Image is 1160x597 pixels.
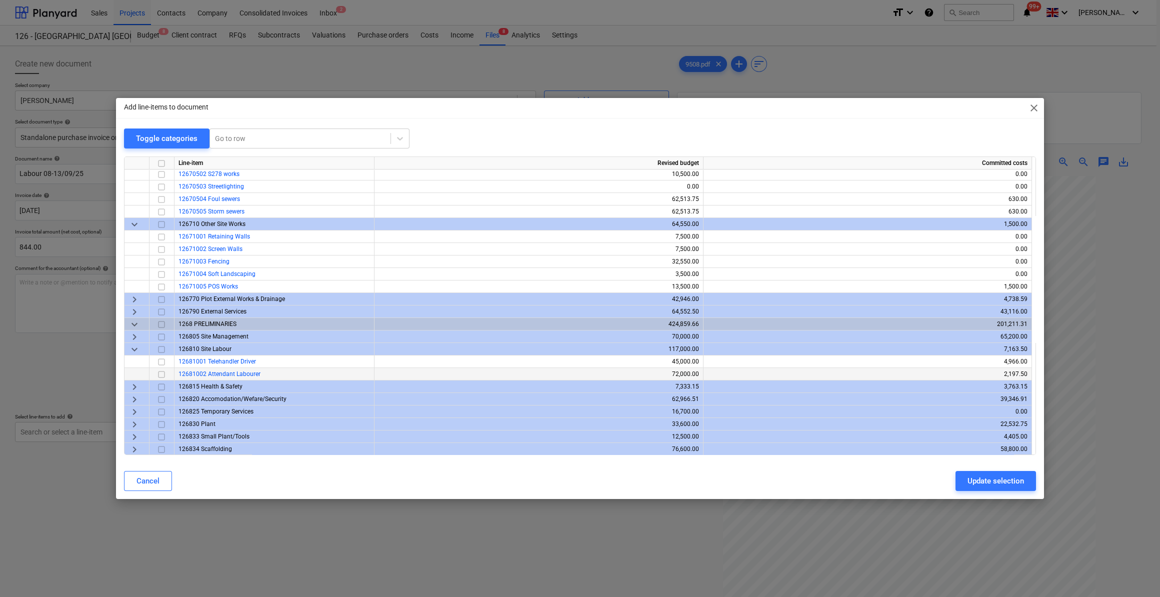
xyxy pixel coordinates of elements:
[967,474,1024,487] div: Update selection
[378,343,699,355] div: 117,000.00
[178,395,286,402] span: 126820 Accomodation/Wefare/Security
[707,280,1027,293] div: 1,500.00
[378,393,699,405] div: 62,966.51
[378,243,699,255] div: 7,500.00
[707,418,1027,430] div: 22,532.75
[174,157,374,169] div: Line-item
[178,245,242,252] a: 12671002 Screen Walls
[707,218,1027,230] div: 1,500.00
[707,405,1027,418] div: 0.00
[178,345,231,352] span: 126810 Site Labour
[178,408,253,415] span: 126825 Temporary Services
[707,180,1027,193] div: 0.00
[128,381,140,393] span: keyboard_arrow_right
[128,418,140,430] span: keyboard_arrow_right
[378,280,699,293] div: 13,500.00
[178,308,246,315] span: 126790 External Services
[707,193,1027,205] div: 630.00
[378,168,699,180] div: 10,500.00
[378,293,699,305] div: 42,946.00
[378,268,699,280] div: 3,500.00
[707,343,1027,355] div: 7,163.50
[374,157,703,169] div: Revised budget
[178,333,248,340] span: 126805 Site Management
[707,380,1027,393] div: 3,763.15
[128,431,140,443] span: keyboard_arrow_right
[378,218,699,230] div: 64,550.00
[124,128,209,148] button: Toggle categories
[378,380,699,393] div: 7,333.15
[178,370,260,377] a: 12681002 Attendant Labourer
[707,330,1027,343] div: 65,200.00
[707,443,1027,455] div: 58,800.00
[378,180,699,193] div: 0.00
[178,295,285,302] span: 126770 Plot External Works & Drainage
[128,393,140,405] span: keyboard_arrow_right
[178,358,256,365] a: 12681001 Telehandler Driver
[128,331,140,343] span: keyboard_arrow_right
[378,430,699,443] div: 12,500.00
[707,318,1027,330] div: 201,211.31
[178,183,244,190] a: 12670503 Streetlighting
[178,220,245,227] span: 126710 Other Site Works
[136,474,159,487] div: Cancel
[124,471,172,491] button: Cancel
[703,157,1032,169] div: Committed costs
[378,405,699,418] div: 16,700.00
[378,443,699,455] div: 76,600.00
[378,330,699,343] div: 70,000.00
[178,233,250,240] a: 12671001 Retaining Walls
[378,193,699,205] div: 62,513.75
[178,433,249,440] span: 126833 Small Plant/Tools
[707,230,1027,243] div: 0.00
[178,283,238,290] a: 12671005 POS Works
[707,205,1027,218] div: 630.00
[178,208,244,215] a: 12670505 Storm sewers
[378,230,699,243] div: 7,500.00
[378,418,699,430] div: 33,600.00
[178,170,239,177] a: 12670502 S278 works
[378,255,699,268] div: 32,550.00
[178,195,240,202] a: 12670504 Foul sewers
[136,132,197,145] div: Toggle categories
[128,343,140,355] span: keyboard_arrow_down
[128,218,140,230] span: keyboard_arrow_down
[378,318,699,330] div: 424,859.66
[707,268,1027,280] div: 0.00
[378,355,699,368] div: 45,000.00
[707,255,1027,268] div: 0.00
[707,293,1027,305] div: 4,738.59
[128,293,140,305] span: keyboard_arrow_right
[178,320,236,327] span: 1268 PRELIMINARIES
[178,270,255,277] a: 12671004 Soft Landscaping
[178,258,229,265] a: 12671003 Fencing
[707,430,1027,443] div: 4,405.00
[378,368,699,380] div: 72,000.00
[707,305,1027,318] div: 43,116.00
[178,445,232,452] span: 126834 Scaffolding
[707,368,1027,380] div: 2,197.50
[1028,102,1040,114] span: close
[1110,549,1160,597] iframe: Chat Widget
[178,383,242,390] span: 126815 Health & Safety
[178,420,215,427] span: 126830 Plant
[707,393,1027,405] div: 39,346.91
[128,306,140,318] span: keyboard_arrow_right
[128,443,140,455] span: keyboard_arrow_right
[955,471,1036,491] button: Update selection
[707,243,1027,255] div: 0.00
[128,406,140,418] span: keyboard_arrow_right
[378,205,699,218] div: 62,513.75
